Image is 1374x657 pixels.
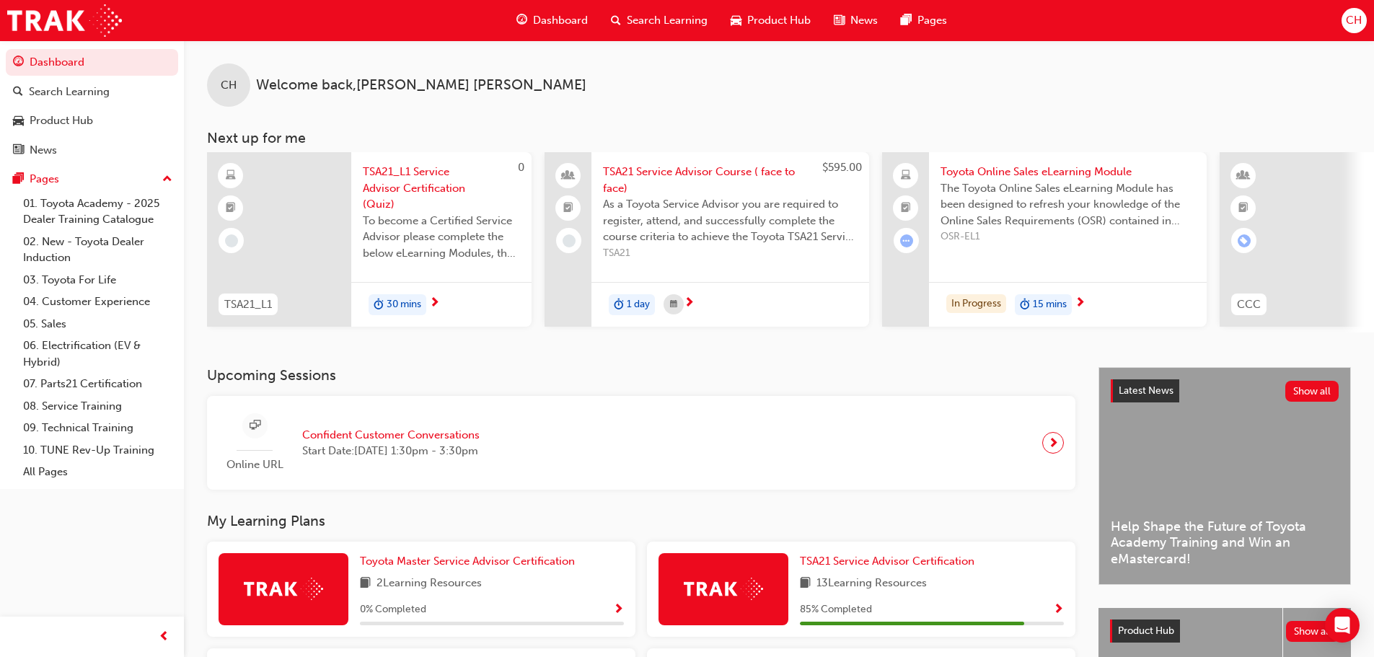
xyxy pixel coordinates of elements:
span: As a Toyota Service Advisor you are required to register, attend, and successfully complete the c... [603,196,858,245]
span: The Toyota Online Sales eLearning Module has been designed to refresh your knowledge of the Onlin... [941,180,1195,229]
h3: Upcoming Sessions [207,367,1075,384]
span: learningRecordVerb_ATTEMPT-icon [900,234,913,247]
span: 0 [518,161,524,174]
span: CH [1346,12,1362,29]
span: booktick-icon [901,199,911,218]
span: 15 mins [1033,296,1067,313]
span: News [850,12,878,29]
span: search-icon [13,86,23,99]
span: news-icon [834,12,845,30]
button: DashboardSearch LearningProduct HubNews [6,46,178,166]
span: search-icon [611,12,621,30]
h3: Next up for me [184,130,1374,146]
a: Dashboard [6,49,178,76]
span: Welcome back , [PERSON_NAME] [PERSON_NAME] [256,77,586,94]
a: Online URLConfident Customer ConversationsStart Date:[DATE] 1:30pm - 3:30pm [219,407,1064,479]
span: learningResourceType_ELEARNING-icon [226,167,236,185]
span: learningRecordVerb_NONE-icon [225,234,238,247]
span: 13 Learning Resources [816,575,927,593]
span: prev-icon [159,628,169,646]
span: duration-icon [1020,296,1030,314]
a: Toyota Master Service Advisor Certification [360,553,581,570]
span: OSR-EL1 [941,229,1195,245]
span: guage-icon [516,12,527,30]
img: Trak [7,4,122,37]
span: laptop-icon [901,167,911,185]
span: 0 % Completed [360,601,426,618]
span: 30 mins [387,296,421,313]
span: 85 % Completed [800,601,872,618]
a: guage-iconDashboard [505,6,599,35]
div: Pages [30,171,59,188]
a: search-iconSearch Learning [599,6,719,35]
div: Product Hub [30,113,93,129]
span: booktick-icon [226,199,236,218]
span: next-icon [1075,297,1085,310]
span: people-icon [563,167,573,185]
a: 07. Parts21 Certification [17,373,178,395]
span: book-icon [800,575,811,593]
span: car-icon [13,115,24,128]
a: 09. Technical Training [17,417,178,439]
a: Product Hub [6,107,178,134]
span: calendar-icon [670,296,677,314]
span: TSA21 [603,245,858,262]
span: Product Hub [747,12,811,29]
span: TSA21_L1 Service Advisor Certification (Quiz) [363,164,520,213]
a: 04. Customer Experience [17,291,178,313]
div: In Progress [946,294,1006,314]
a: Latest NewsShow all [1111,379,1339,402]
a: Toyota Online Sales eLearning ModuleThe Toyota Online Sales eLearning Module has been designed to... [882,152,1207,327]
a: 01. Toyota Academy - 2025 Dealer Training Catalogue [17,193,178,231]
span: next-icon [429,297,440,310]
span: $595.00 [822,161,862,174]
span: up-icon [162,170,172,189]
span: 1 day [627,296,650,313]
a: News [6,137,178,164]
a: news-iconNews [822,6,889,35]
span: car-icon [731,12,741,30]
a: 08. Service Training [17,395,178,418]
span: Dashboard [533,12,588,29]
span: Confident Customer Conversations [302,427,480,444]
span: booktick-icon [563,199,573,218]
span: learningRecordVerb_ENROLL-icon [1238,234,1251,247]
span: learningRecordVerb_NONE-icon [563,234,576,247]
span: duration-icon [614,296,624,314]
span: To become a Certified Service Advisor please complete the below eLearning Modules, the Service Ad... [363,213,520,262]
button: Show all [1285,381,1339,402]
a: 10. TUNE Rev-Up Training [17,439,178,462]
img: Trak [684,578,763,600]
span: Show Progress [1053,604,1064,617]
button: Pages [6,166,178,193]
a: Search Learning [6,79,178,105]
a: 02. New - Toyota Dealer Induction [17,231,178,269]
img: Trak [244,578,323,600]
a: 03. Toyota For Life [17,269,178,291]
span: Toyota Master Service Advisor Certification [360,555,575,568]
span: Latest News [1119,384,1173,397]
a: TSA21 Service Advisor Certification [800,553,980,570]
span: Search Learning [627,12,708,29]
span: Toyota Online Sales eLearning Module [941,164,1195,180]
span: CH [221,77,237,94]
button: Show Progress [1053,601,1064,619]
span: TSA21 Service Advisor Certification [800,555,974,568]
h3: My Learning Plans [207,513,1075,529]
div: Search Learning [29,84,110,100]
a: 06. Electrification (EV & Hybrid) [17,335,178,373]
span: sessionType_ONLINE_URL-icon [250,417,260,435]
span: pages-icon [13,173,24,186]
a: pages-iconPages [889,6,959,35]
span: Pages [917,12,947,29]
a: Product HubShow all [1110,619,1339,643]
button: Show all [1286,621,1340,642]
span: 2 Learning Resources [376,575,482,593]
span: Help Shape the Future of Toyota Academy Training and Win an eMastercard! [1111,519,1339,568]
span: book-icon [360,575,371,593]
a: Latest NewsShow allHelp Shape the Future of Toyota Academy Training and Win an eMastercard! [1098,367,1351,585]
span: Show Progress [613,604,624,617]
a: car-iconProduct Hub [719,6,822,35]
span: next-icon [1048,433,1059,453]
